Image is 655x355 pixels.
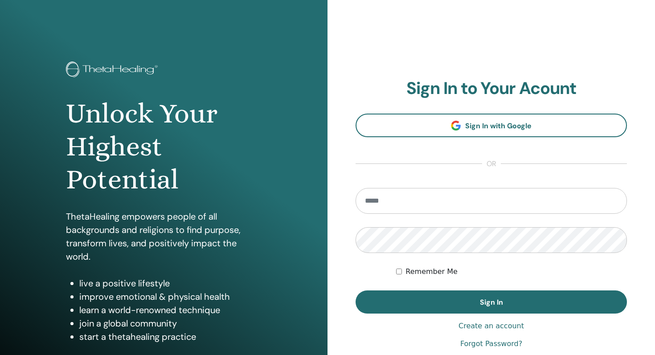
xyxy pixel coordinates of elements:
span: or [482,159,501,169]
li: improve emotional & physical health [79,290,262,303]
h1: Unlock Your Highest Potential [66,97,262,196]
li: learn a world-renowned technique [79,303,262,317]
span: Sign In with Google [465,121,532,131]
span: Sign In [480,298,503,307]
li: live a positive lifestyle [79,277,262,290]
div: Keep me authenticated indefinitely or until I manually logout [396,266,627,277]
button: Sign In [356,290,627,314]
li: start a thetahealing practice [79,330,262,343]
li: join a global community [79,317,262,330]
a: Sign In with Google [356,114,627,137]
p: ThetaHealing empowers people of all backgrounds and religions to find purpose, transform lives, a... [66,210,262,263]
a: Forgot Password? [460,339,522,349]
h2: Sign In to Your Acount [356,78,627,99]
label: Remember Me [405,266,458,277]
a: Create an account [458,321,524,331]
